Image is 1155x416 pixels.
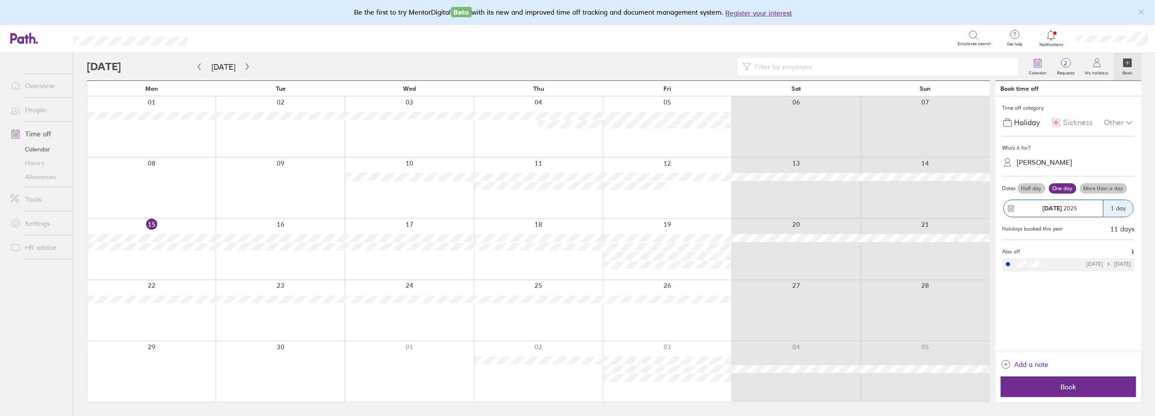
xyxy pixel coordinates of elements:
[1002,142,1134,154] div: Who's it for?
[3,170,73,184] a: Allowances
[1052,60,1080,67] span: 2
[3,101,73,118] a: People
[1001,376,1136,397] button: Book
[145,85,158,92] span: Mon
[1002,185,1016,191] span: Dates
[1017,158,1072,166] div: [PERSON_NAME]
[1001,357,1049,371] button: Add a note
[276,85,286,92] span: Tue
[3,191,73,208] a: Tools
[1131,249,1134,255] span: 1
[3,239,73,256] a: HR advice
[205,60,242,74] button: [DATE]
[1002,102,1134,114] div: Time off category
[1024,68,1052,76] label: Calendar
[1001,85,1039,92] div: Book time off
[1052,53,1080,80] a: 2Requests
[726,8,792,18] button: Register your interest
[1024,53,1052,80] a: Calendar
[1042,204,1062,212] strong: [DATE]
[1002,195,1134,222] button: [DATE] 20251 day
[1114,53,1141,80] a: Book
[3,156,73,170] a: History
[1014,118,1040,127] span: Holiday
[1014,357,1049,371] span: Add a note
[1007,383,1130,391] span: Book
[1001,42,1029,47] span: Get help
[1086,261,1131,267] div: [DATE] [DATE]
[751,59,1013,75] input: Filter by employee
[1080,183,1127,194] label: More than a day
[1037,42,1065,47] span: Notifications
[3,215,73,232] a: Settings
[1110,225,1134,233] div: 11 days
[354,7,801,18] div: Be the first to try MentorDigital with its new and improved time off tracking and document manage...
[1103,200,1133,217] div: 1 day
[920,85,931,92] span: Sun
[1080,68,1114,76] label: My holidays
[3,77,73,94] a: Overview
[211,34,233,42] div: Search
[1037,29,1065,47] a: Notifications
[533,85,544,92] span: Thu
[1002,226,1063,232] div: Holidays booked this year
[958,41,991,46] span: Employee search
[791,85,801,92] span: Sat
[1017,183,1045,194] label: Half day
[1042,205,1077,212] span: 2025
[3,125,73,142] a: Time off
[1118,68,1138,76] label: Book
[1063,118,1093,127] span: Sickness
[1104,114,1134,131] div: Other
[451,7,472,17] span: Beta
[1052,68,1080,76] label: Requests
[1049,183,1076,194] label: One day
[1002,249,1021,255] span: Also off
[663,85,671,92] span: Fri
[3,142,73,156] a: Calendar
[1080,53,1114,80] a: My holidays
[403,85,416,92] span: Wed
